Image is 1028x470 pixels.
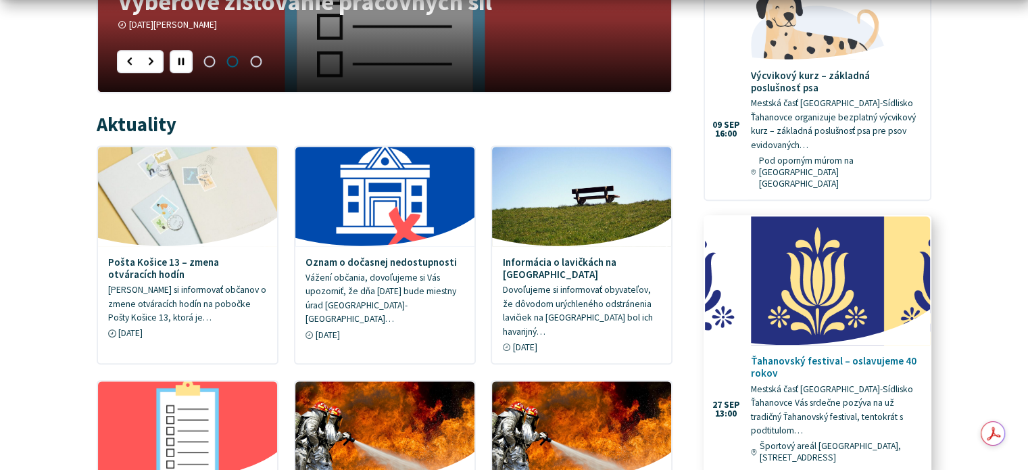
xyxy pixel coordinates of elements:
span: Prejsť na slajd 3 [244,50,267,73]
span: Pod oporným múrom na [GEOGRAPHIC_DATA] [GEOGRAPHIC_DATA] [758,155,919,189]
a: Oznam o dočasnej nedostupnosti Vážení občania, dovoľujeme si Vás upozorniť, že dňa [DATE] bude mi... [295,147,474,351]
span: sep [724,400,740,410]
p: [PERSON_NAME] si informovať občanov o zmene otváracích hodín na pobočke Pošty Košice 13, ktorá je… [108,283,267,325]
h4: Informácia o lavičkách na [GEOGRAPHIC_DATA] [503,256,662,281]
div: Predošlý slajd [117,50,140,73]
span: [DATE] [513,342,537,353]
div: Nasledujúci slajd [141,50,164,73]
p: Mestská časť [GEOGRAPHIC_DATA]-Sídlisko Ťahanovce Vás srdečne pozýva na už tradičný Ťahanovský fe... [751,383,920,438]
span: 09 [712,120,722,130]
p: Dovoľujeme si informovať obyvateľov, že dôvodom urýchleného odstránenia lavičiek na [GEOGRAPHIC_D... [503,283,662,339]
span: sep [724,120,740,130]
span: Prejsť na slajd 2 [221,50,244,73]
h3: Aktuality [97,114,176,135]
span: [DATE] [118,327,143,339]
span: 16:00 [712,129,740,139]
span: [DATE][PERSON_NAME] [129,19,217,30]
h4: Pošta Košice 13 – zmena otváracích hodín [108,256,267,281]
span: 27 [712,400,722,410]
span: Športový areál [GEOGRAPHIC_DATA], [STREET_ADDRESS] [760,441,920,464]
span: 13:00 [712,409,740,419]
p: Mestská časť [GEOGRAPHIC_DATA]-Sídlisko Ťahanovce organizuje bezplatný výcvikový kurz – základná ... [751,97,920,152]
p: Vážení občania, dovoľujeme si Vás upozorniť, že dňa [DATE] bude miestny úrad [GEOGRAPHIC_DATA]-[G... [305,271,464,327]
div: Pozastaviť pohyb slajdera [170,50,193,73]
a: Pošta Košice 13 – zmena otváracích hodín [PERSON_NAME] si informovať občanov o zmene otváracích h... [98,147,277,350]
h4: Výcvikový kurz – základná poslušnosť psa [751,70,920,94]
h4: Oznam o dočasnej nedostupnosti [305,256,464,268]
h4: Ťahanovský festival – oslavujeme 40 rokov [751,355,920,379]
span: [DATE] [316,329,340,341]
span: Prejsť na slajd 1 [198,50,221,73]
a: Informácia o lavičkách na [GEOGRAPHIC_DATA] Dovoľujeme si informovať obyvateľov, že dôvodom urých... [492,147,671,363]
